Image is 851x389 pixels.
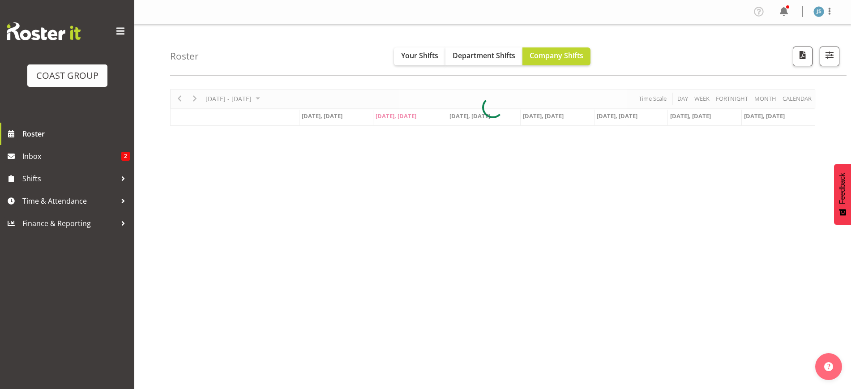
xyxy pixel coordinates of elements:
[793,47,813,66] button: Download a PDF of the roster according to the set date range.
[820,47,839,66] button: Filter Shifts
[7,22,81,40] img: Rosterit website logo
[36,69,98,82] div: COAST GROUP
[530,51,583,60] span: Company Shifts
[22,150,121,163] span: Inbox
[401,51,438,60] span: Your Shifts
[394,47,445,65] button: Your Shifts
[445,47,522,65] button: Department Shifts
[22,172,116,185] span: Shifts
[453,51,515,60] span: Department Shifts
[22,127,130,141] span: Roster
[834,164,851,225] button: Feedback - Show survey
[522,47,590,65] button: Company Shifts
[22,217,116,230] span: Finance & Reporting
[22,194,116,208] span: Time & Attendance
[813,6,824,17] img: julia-sandiforth1129.jpg
[824,362,833,371] img: help-xxl-2.png
[838,173,847,204] span: Feedback
[170,51,199,61] h4: Roster
[121,152,130,161] span: 2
